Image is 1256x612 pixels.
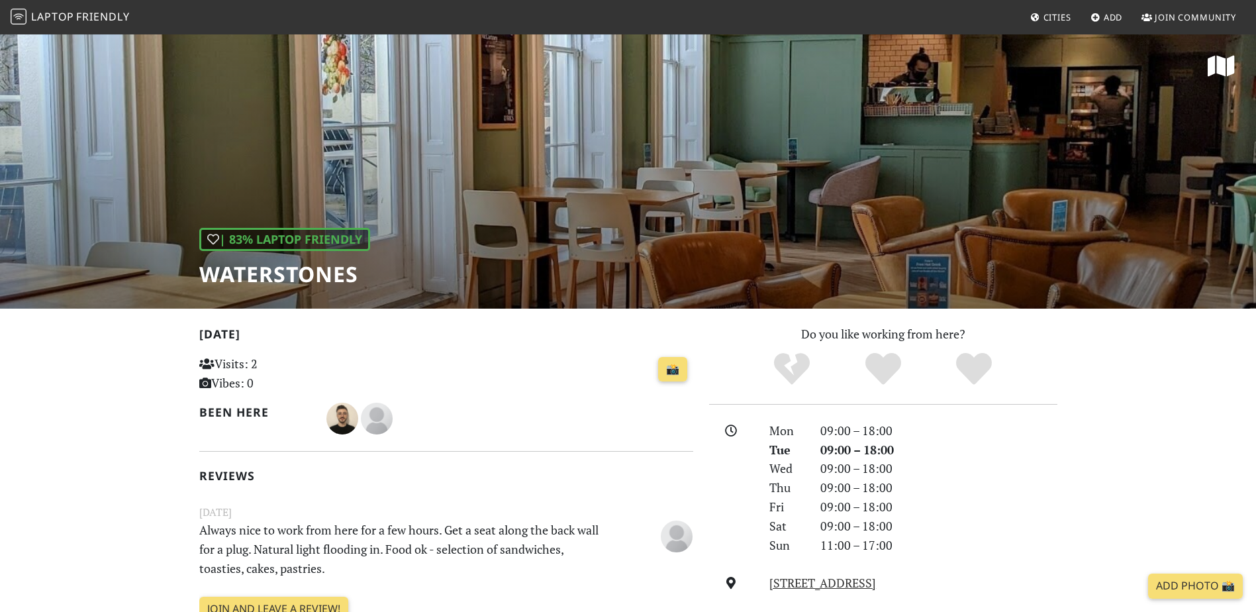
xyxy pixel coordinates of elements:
[191,521,616,578] p: Always nice to work from here for a few hours. Get a seat along the back wall for a plug. Natural...
[661,527,693,542] span: M W
[199,469,693,483] h2: Reviews
[199,354,354,393] p: Visits: 2 Vibes: 0
[1155,11,1236,23] span: Join Community
[928,351,1020,387] div: Definitely!
[1085,5,1128,29] a: Add
[761,421,812,440] div: Mon
[76,9,129,24] span: Friendly
[812,478,1065,497] div: 09:00 – 18:00
[812,440,1065,460] div: 09:00 – 18:00
[812,421,1065,440] div: 09:00 – 18:00
[1043,11,1071,23] span: Cities
[199,405,311,419] h2: Been here
[31,9,74,24] span: Laptop
[838,351,929,387] div: Yes
[661,521,693,552] img: blank-535327c66bd565773addf3077783bbfce4b00ec00e9fd257753287c682c7fa38.png
[761,517,812,536] div: Sat
[1025,5,1077,29] a: Cities
[761,497,812,517] div: Fri
[761,440,812,460] div: Tue
[199,228,370,251] div: | 83% Laptop Friendly
[658,357,687,382] a: 📸
[1136,5,1241,29] a: Join Community
[769,575,876,591] a: [STREET_ADDRESS]
[1148,574,1243,599] a: Add Photo 📸
[11,9,26,25] img: LaptopFriendly
[812,459,1065,478] div: 09:00 – 18:00
[361,409,393,425] span: M W
[761,459,812,478] div: Wed
[11,6,130,29] a: LaptopFriendly LaptopFriendly
[812,536,1065,555] div: 11:00 – 17:00
[361,403,393,434] img: blank-535327c66bd565773addf3077783bbfce4b00ec00e9fd257753287c682c7fa38.png
[326,409,361,425] span: Maks Kobzar
[191,504,701,521] small: [DATE]
[199,262,370,287] h1: Waterstones
[709,325,1057,344] p: Do you like working from here?
[761,536,812,555] div: Sun
[812,497,1065,517] div: 09:00 – 18:00
[761,478,812,497] div: Thu
[746,351,838,387] div: No
[812,517,1065,536] div: 09:00 – 18:00
[1104,11,1123,23] span: Add
[326,403,358,434] img: 6552-maks.jpg
[199,327,693,346] h2: [DATE]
